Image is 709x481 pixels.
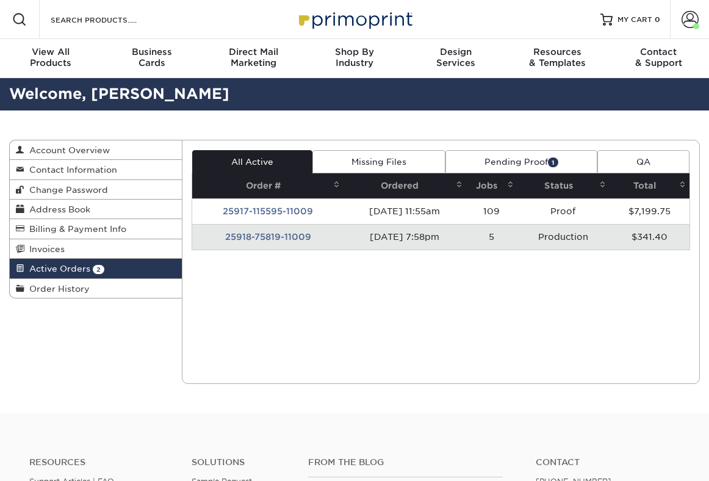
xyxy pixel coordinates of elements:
[517,198,610,224] td: Proof
[10,239,182,259] a: Invoices
[24,165,117,175] span: Contact Information
[29,457,173,468] h4: Resources
[192,198,344,224] td: 25917-115595-11009
[466,224,517,250] td: 5
[192,224,344,250] td: 25918-75819-11009
[655,15,660,24] span: 0
[405,46,506,57] span: Design
[608,46,709,57] span: Contact
[101,46,203,57] span: Business
[203,46,304,57] span: Direct Mail
[610,173,689,198] th: Total
[192,457,289,468] h4: Solutions
[312,150,445,173] a: Missing Files
[10,140,182,160] a: Account Overview
[597,150,689,173] a: QA
[405,46,506,68] div: Services
[24,244,65,254] span: Invoices
[24,185,108,195] span: Change Password
[610,224,689,250] td: $341.40
[24,145,110,155] span: Account Overview
[344,198,466,224] td: [DATE] 11:55am
[93,265,104,274] span: 2
[192,173,344,198] th: Order #
[548,157,558,167] span: 1
[304,46,405,57] span: Shop By
[203,39,304,78] a: Direct MailMarketing
[517,173,610,198] th: Status
[506,46,608,68] div: & Templates
[536,457,680,468] a: Contact
[10,160,182,179] a: Contact Information
[10,279,182,298] a: Order History
[466,198,517,224] td: 109
[517,224,610,250] td: Production
[10,180,182,200] a: Change Password
[192,150,312,173] a: All Active
[24,224,126,234] span: Billing & Payment Info
[608,39,709,78] a: Contact& Support
[506,39,608,78] a: Resources& Templates
[49,12,168,27] input: SEARCH PRODUCTS.....
[617,15,652,25] span: MY CART
[405,39,506,78] a: DesignServices
[24,284,90,294] span: Order History
[293,6,416,32] img: Primoprint
[308,457,503,468] h4: From the Blog
[24,204,90,214] span: Address Book
[24,264,90,273] span: Active Orders
[10,219,182,239] a: Billing & Payment Info
[445,150,597,173] a: Pending Proof1
[203,46,304,68] div: Marketing
[304,39,405,78] a: Shop ByIndustry
[344,224,466,250] td: [DATE] 7:58pm
[610,198,689,224] td: $7,199.75
[10,200,182,219] a: Address Book
[10,259,182,278] a: Active Orders 2
[101,46,203,68] div: Cards
[608,46,709,68] div: & Support
[466,173,517,198] th: Jobs
[344,173,466,198] th: Ordered
[506,46,608,57] span: Resources
[304,46,405,68] div: Industry
[101,39,203,78] a: BusinessCards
